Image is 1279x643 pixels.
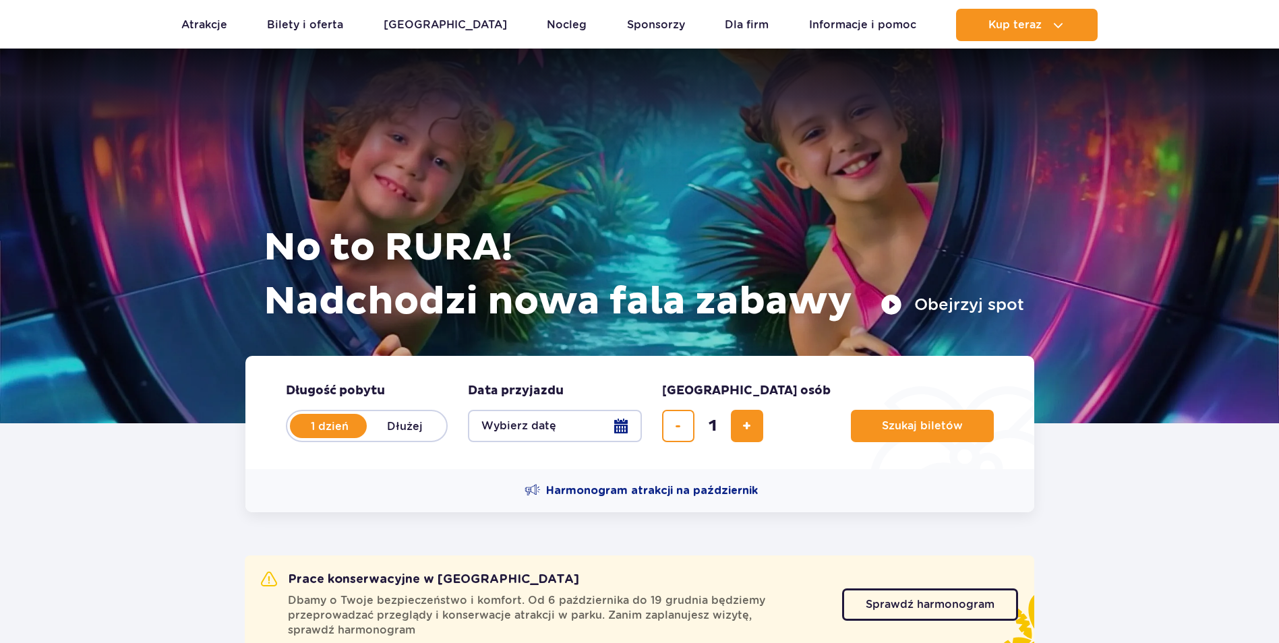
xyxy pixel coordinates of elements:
a: Bilety i oferta [267,9,343,41]
form: Planowanie wizyty w Park of Poland [245,356,1034,469]
h1: No to RURA! Nadchodzi nowa fala zabawy [264,221,1024,329]
label: 1 dzień [291,412,368,440]
span: Długość pobytu [286,383,385,399]
button: Szukaj biletów [851,410,994,442]
input: liczba biletów [696,410,729,442]
a: Sponsorzy [627,9,685,41]
button: usuń bilet [662,410,694,442]
a: Sprawdź harmonogram [842,588,1018,621]
button: Obejrzyj spot [881,294,1024,315]
span: Szukaj biletów [882,420,963,432]
a: [GEOGRAPHIC_DATA] [384,9,507,41]
button: Wybierz datę [468,410,642,442]
span: [GEOGRAPHIC_DATA] osób [662,383,831,399]
button: Kup teraz [956,9,1098,41]
a: Dla firm [725,9,769,41]
a: Informacje i pomoc [809,9,916,41]
label: Dłużej [367,412,444,440]
span: Kup teraz [988,19,1042,31]
span: Harmonogram atrakcji na październik [546,483,758,498]
a: Harmonogram atrakcji na październik [525,483,758,499]
span: Sprawdź harmonogram [866,599,994,610]
button: dodaj bilet [731,410,763,442]
span: Data przyjazdu [468,383,564,399]
h2: Prace konserwacyjne w [GEOGRAPHIC_DATA] [261,572,579,588]
a: Nocleg [547,9,587,41]
a: Atrakcje [181,9,227,41]
span: Dbamy o Twoje bezpieczeństwo i komfort. Od 6 października do 19 grudnia będziemy przeprowadzać pr... [288,593,826,638]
